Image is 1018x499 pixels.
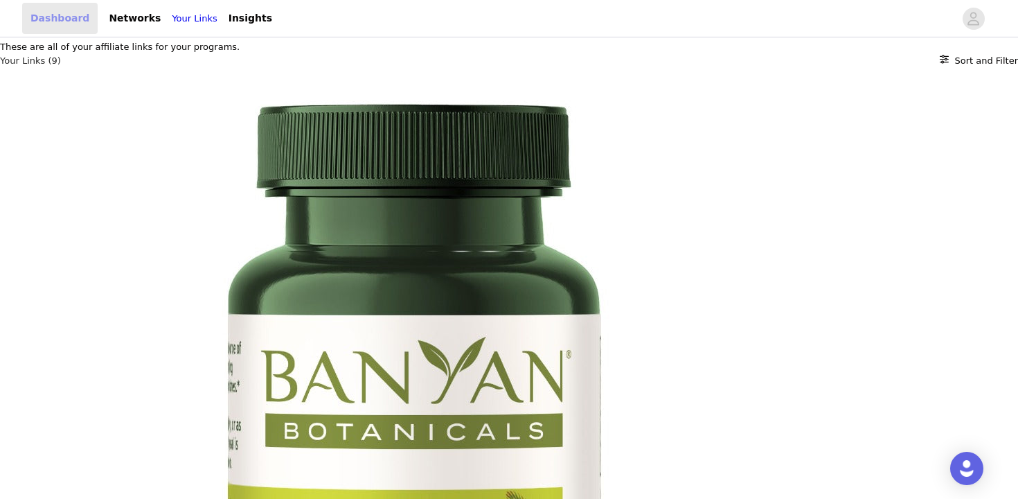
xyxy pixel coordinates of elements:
div: Open Intercom Messenger [950,452,983,485]
a: Networks [100,3,169,34]
a: Your Links [172,12,217,26]
a: Insights [220,3,280,34]
div: avatar [967,8,980,30]
a: Dashboard [22,3,98,34]
button: Sort and Filter [940,54,1018,68]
